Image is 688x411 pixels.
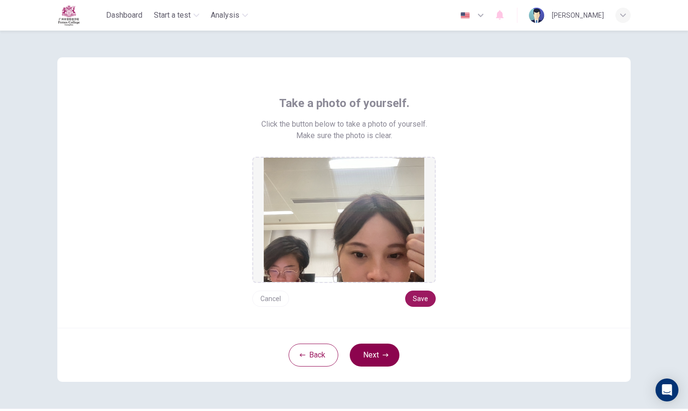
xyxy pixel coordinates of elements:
[102,7,146,24] button: Dashboard
[252,291,289,307] button: Cancel
[289,344,338,367] button: Back
[552,10,604,21] div: [PERSON_NAME]
[459,12,471,19] img: en
[405,291,436,307] button: Save
[207,7,252,24] button: Analysis
[296,130,392,141] span: Make sure the photo is clear.
[57,5,102,26] a: Fettes logo
[264,158,424,282] img: preview screemshot
[211,10,239,21] span: Analysis
[261,119,427,130] span: Click the button below to take a photo of yourself.
[529,8,544,23] img: Profile picture
[106,10,142,21] span: Dashboard
[279,96,409,111] span: Take a photo of yourself.
[350,344,399,367] button: Next
[57,5,80,26] img: Fettes logo
[154,10,191,21] span: Start a test
[150,7,203,24] button: Start a test
[656,379,678,401] div: Open Intercom Messenger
